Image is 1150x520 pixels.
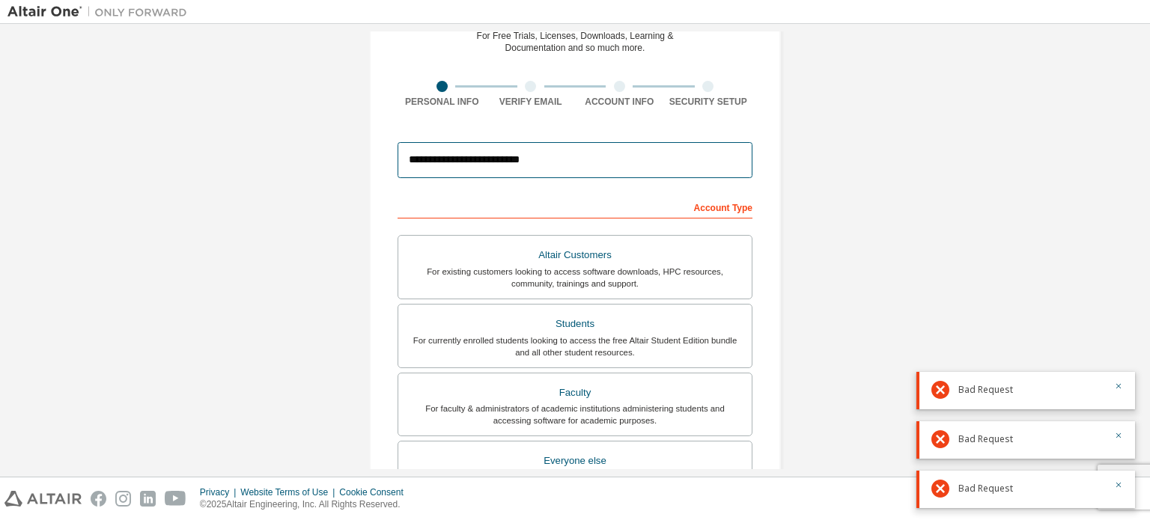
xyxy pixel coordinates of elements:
span: Bad Request [958,433,1013,445]
img: facebook.svg [91,491,106,507]
div: Faculty [407,382,743,403]
span: Bad Request [958,483,1013,495]
div: Account Info [575,96,664,108]
div: For currently enrolled students looking to access the free Altair Student Edition bundle and all ... [407,334,743,358]
img: linkedin.svg [140,491,156,507]
div: Verify Email [487,96,576,108]
div: Students [407,313,743,334]
div: Everyone else [407,450,743,471]
img: youtube.svg [165,491,186,507]
div: Security Setup [664,96,753,108]
div: For existing customers looking to access software downloads, HPC resources, community, trainings ... [407,266,743,290]
p: © 2025 Altair Engineering, Inc. All Rights Reserved. [200,498,413,511]
img: instagram.svg [115,491,131,507]
div: Website Terms of Use [240,486,339,498]
div: For faculty & administrators of academic institutions administering students and accessing softwa... [407,403,743,426]
div: Privacy [200,486,240,498]
div: Account Type [398,195,752,218]
div: Cookie Consent [339,486,412,498]
div: Altair Customers [407,245,743,266]
img: altair_logo.svg [4,491,82,507]
img: Altair One [7,4,195,19]
div: For Free Trials, Licenses, Downloads, Learning & Documentation and so much more. [477,30,674,54]
span: Bad Request [958,384,1013,396]
div: Personal Info [398,96,487,108]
